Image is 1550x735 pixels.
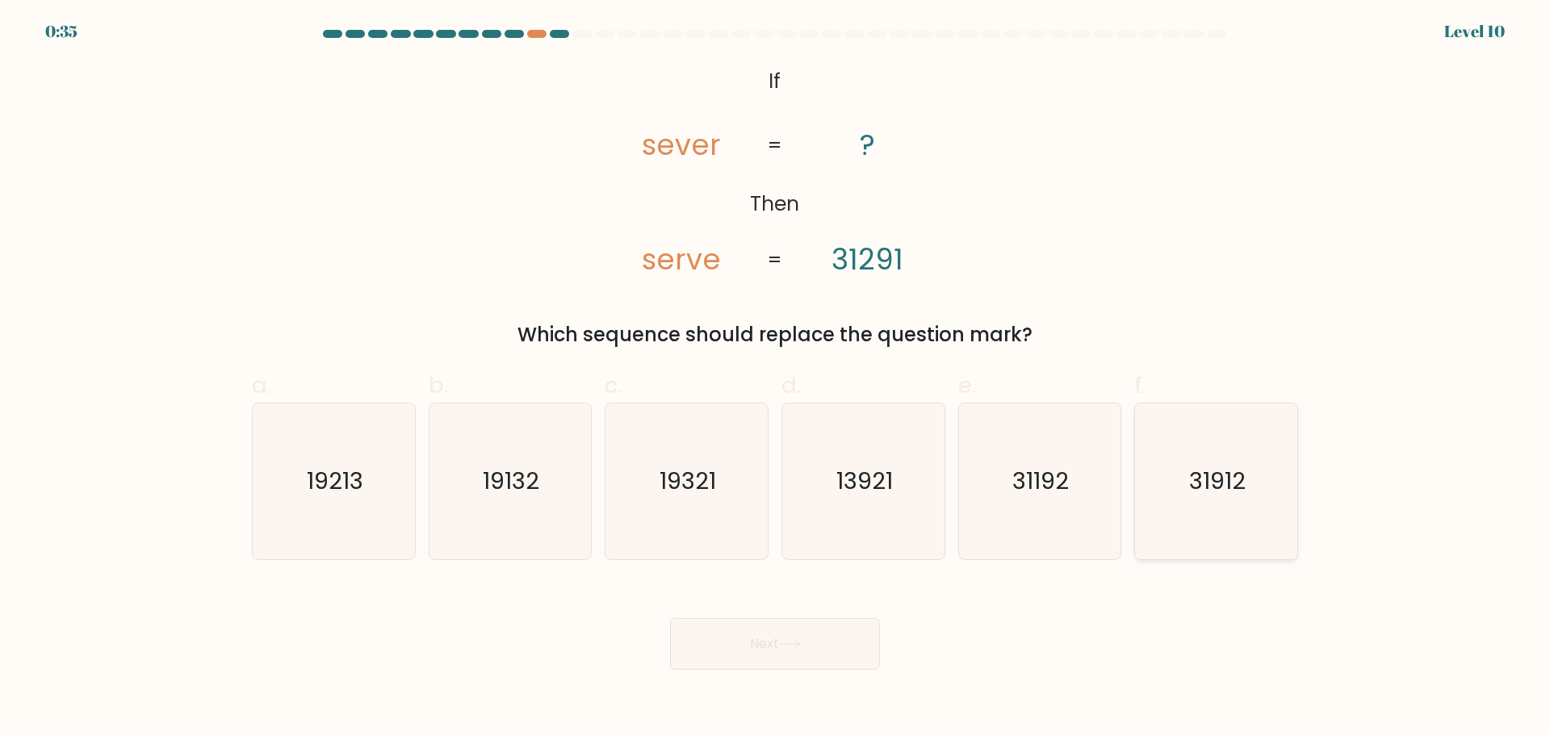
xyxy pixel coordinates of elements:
div: Which sequence should replace the question mark? [262,320,1288,349]
tspan: = [768,132,782,160]
text: 19132 [484,465,540,497]
text: 31192 [1013,465,1070,497]
svg: @import url('[URL][DOMAIN_NAME]); [596,61,954,282]
div: Level 10 [1444,19,1505,44]
text: 19321 [660,465,717,497]
tspan: sever [643,126,722,165]
text: 19213 [307,465,363,497]
span: f. [1134,370,1146,401]
tspan: = [768,246,782,274]
span: d. [781,370,801,401]
span: c. [605,370,622,401]
tspan: If [769,67,781,95]
button: Next [670,618,880,670]
text: 13921 [836,465,893,497]
span: b. [429,370,448,401]
tspan: Then [751,190,800,219]
tspan: 31291 [832,240,904,279]
span: a. [252,370,271,401]
tspan: serve [643,240,722,279]
span: e. [958,370,976,401]
text: 31912 [1190,465,1246,497]
div: 0:35 [45,19,77,44]
tspan: ? [861,126,876,165]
